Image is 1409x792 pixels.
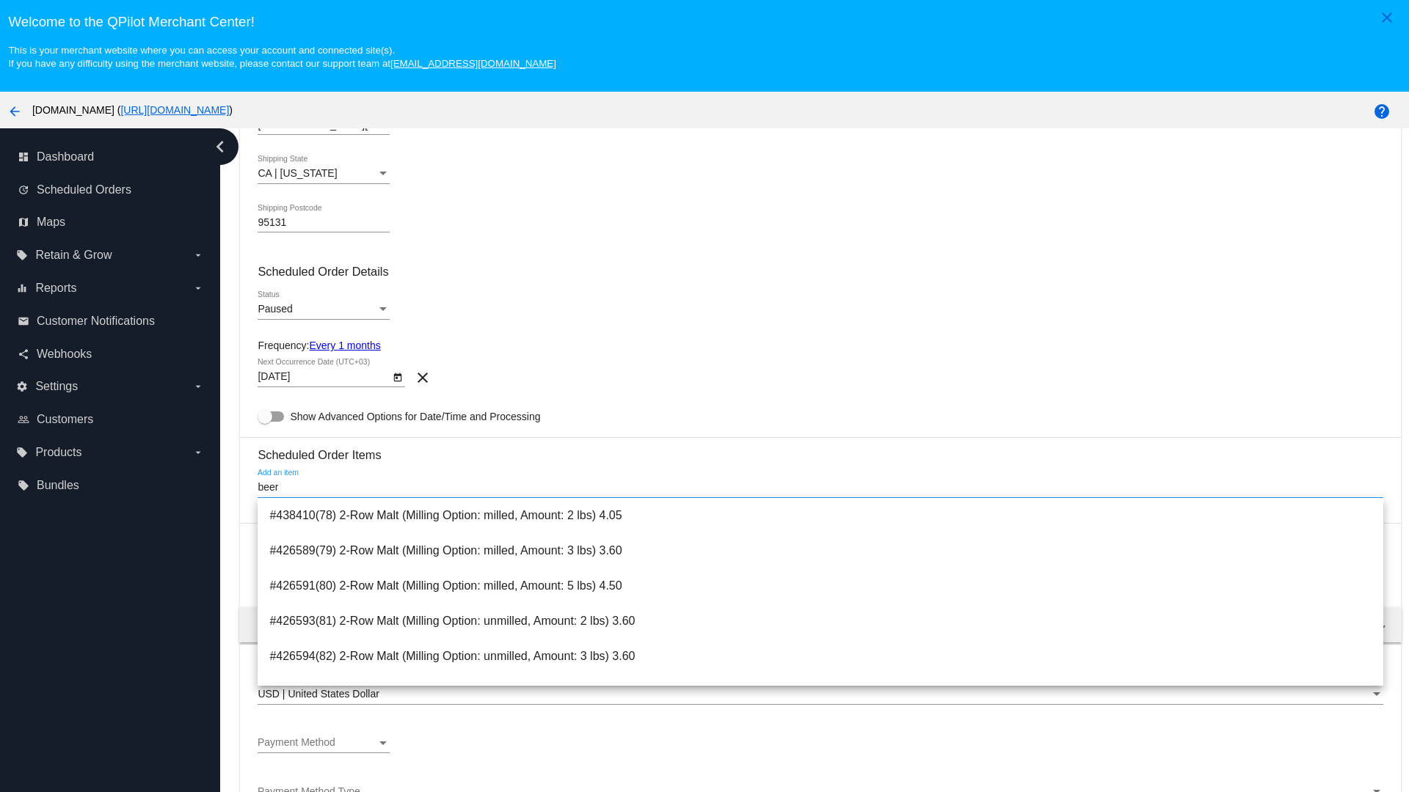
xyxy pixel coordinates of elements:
[258,688,379,700] span: USD | United States Dollar
[257,619,313,631] span: Order total
[258,303,292,315] span: Paused
[258,340,1383,351] div: Frequency:
[6,103,23,120] mat-icon: arrow_back
[18,210,204,234] a: map Maps
[37,183,131,197] span: Scheduled Orders
[18,342,204,366] a: share Webhooks
[18,216,29,228] i: map
[18,184,29,196] i: update
[309,340,380,351] a: Every 1 months
[258,736,335,748] span: Payment Method
[32,104,233,116] span: [DOMAIN_NAME] ( )
[258,737,390,749] mat-select: Payment Method
[192,282,204,294] i: arrow_drop_down
[35,380,78,393] span: Settings
[18,408,204,431] a: people_outline Customers
[37,479,79,492] span: Bundles
[35,282,76,295] span: Reports
[37,315,155,328] span: Customer Notifications
[18,178,204,202] a: update Scheduled Orders
[18,348,29,360] i: share
[18,414,29,425] i: people_outline
[390,369,405,384] button: Open calendar
[16,282,28,294] i: equalizer
[8,45,556,69] small: This is your merchant website where you can access your account and connected site(s). If you hav...
[18,480,29,491] i: local_offer
[269,674,1371,709] span: #438411(83) 2-Row Malt (Milling Option: unmilled, Amount: 5 lbs) 4.50
[414,369,432,386] mat-icon: clear
[258,217,390,229] input: Shipping Postcode
[18,309,204,333] a: email Customer Notifications
[258,167,337,179] span: CA | [US_STATE]
[192,447,204,458] i: arrow_drop_down
[16,381,28,392] i: settings
[18,145,204,169] a: dashboard Dashboard
[8,14,1400,30] h3: Welcome to the QPilot Merchant Center!
[35,249,112,262] span: Retain & Grow
[258,371,390,383] input: Next Occurrence Date (UTC+03)
[37,413,93,426] span: Customers
[258,265,1383,279] h3: Scheduled Order Details
[35,446,81,459] span: Products
[120,104,229,116] a: [URL][DOMAIN_NAME]
[269,568,1371,604] span: #426591(80) 2-Row Malt (Milling Option: milled, Amount: 5 lbs) 4.50
[16,249,28,261] i: local_offer
[37,348,92,361] span: Webhooks
[269,639,1371,674] span: #426594(82) 2-Row Malt (Milling Option: unmilled, Amount: 3 lbs) 3.60
[18,151,29,163] i: dashboard
[37,216,65,229] span: Maps
[258,304,390,315] mat-select: Status
[258,437,1383,462] h3: Scheduled Order Items
[258,482,1383,494] input: Add an item
[37,150,94,164] span: Dashboard
[16,447,28,458] i: local_offer
[18,315,29,327] i: email
[269,604,1371,639] span: #426593(81) 2-Row Malt (Milling Option: unmilled, Amount: 2 lbs) 3.60
[1373,103,1391,120] mat-icon: help
[258,168,390,180] mat-select: Shipping State
[239,607,1401,642] mat-expansion-panel-header: Order total 0.00
[208,135,232,158] i: chevron_left
[1378,9,1396,26] mat-icon: close
[269,498,1371,533] span: #438410(78) 2-Row Malt (Milling Option: milled, Amount: 2 lbs) 4.05
[290,409,540,424] span: Show Advanced Options for Date/Time and Processing
[192,249,204,261] i: arrow_drop_down
[258,689,1383,700] mat-select: Currency
[192,381,204,392] i: arrow_drop_down
[390,58,556,69] a: [EMAIL_ADDRESS][DOMAIN_NAME]
[269,533,1371,568] span: #426589(79) 2-Row Malt (Milling Option: milled, Amount: 3 lbs) 3.60
[18,474,204,497] a: local_offer Bundles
